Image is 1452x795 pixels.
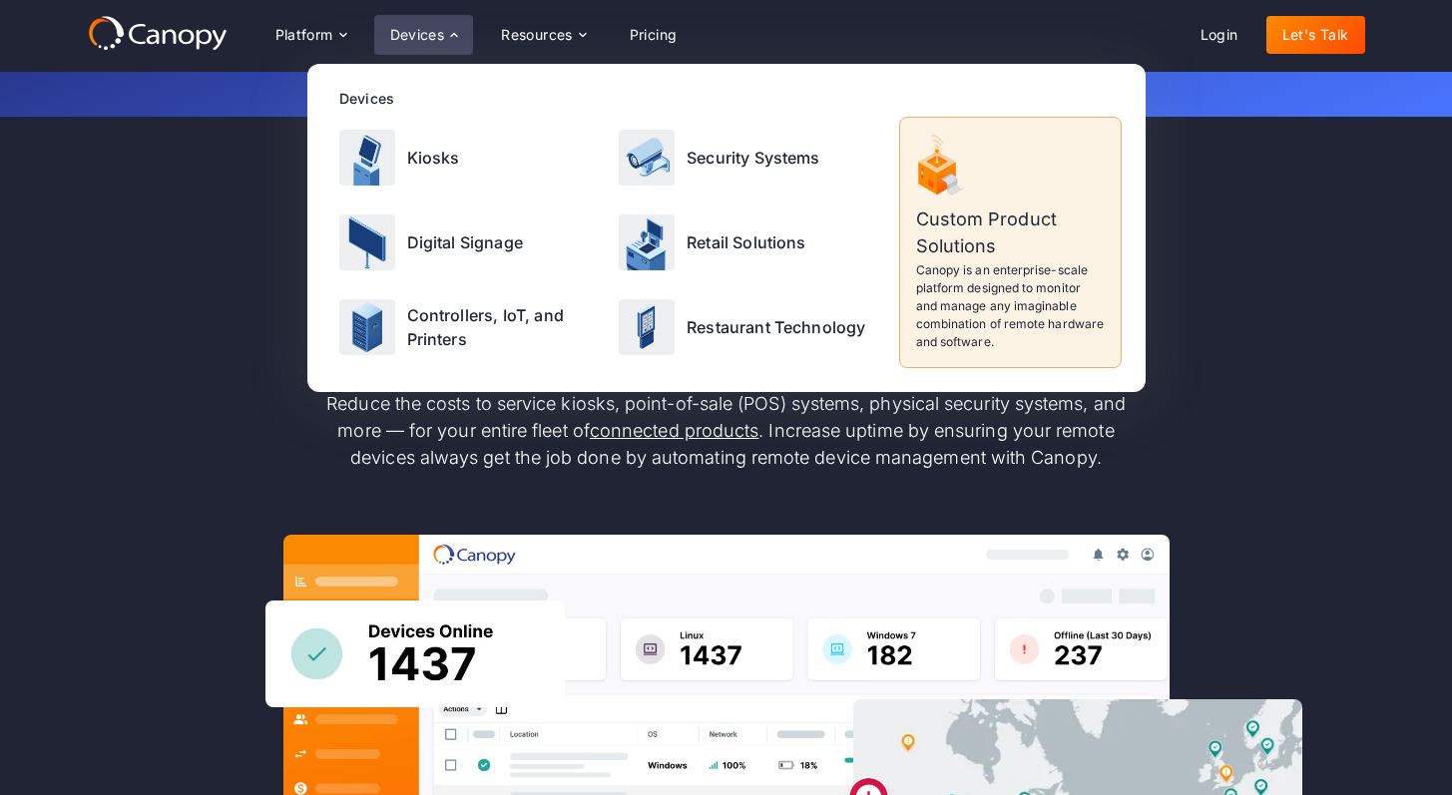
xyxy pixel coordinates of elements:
[687,230,806,254] p: Retail Solutions
[687,146,820,170] p: Security Systems
[390,28,445,42] div: Devices
[611,201,887,282] a: Retail Solutions
[899,117,1122,368] a: Custom Product SolutionsCanopy is an enterprise-scale platform designed to monitor and manage any...
[614,16,694,54] a: Pricing
[339,88,1122,109] div: Devices
[307,390,1146,471] p: Reduce the costs to service kiosks, point-of-sale (POS) systems, physical security systems, and m...
[407,230,523,254] p: Digital Signage
[590,420,758,441] a: connected products
[331,201,608,282] a: Digital Signage
[1185,16,1254,54] a: Login
[611,287,887,368] a: Restaurant Technology
[331,117,608,198] a: Kiosks
[259,15,362,55] div: Platform
[611,117,887,198] a: Security Systems
[275,28,333,42] div: Platform
[407,146,460,170] p: Kiosks
[307,64,1146,392] nav: Devices
[407,303,600,351] p: Controllers, IoT, and Printers
[485,15,601,55] div: Resources
[916,205,1105,259] p: Custom Product Solutions
[374,15,474,55] div: Devices
[238,84,1215,105] p: Get
[265,600,565,707] img: Canopy sees how many devices are online
[916,261,1105,351] p: Canopy is an enterprise-scale platform designed to monitor and manage any imaginable combination ...
[687,315,865,339] p: Restaurant Technology
[501,28,573,42] div: Resources
[331,287,608,368] a: Controllers, IoT, and Printers
[1266,16,1365,54] a: Let's Talk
